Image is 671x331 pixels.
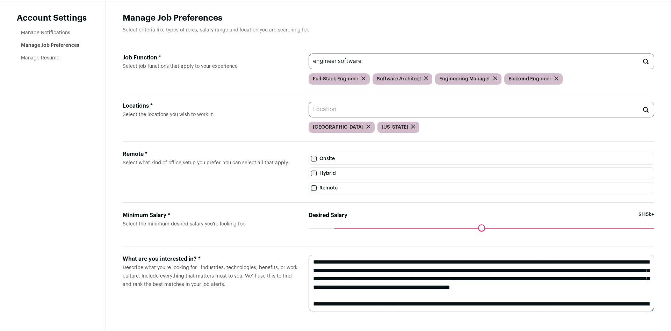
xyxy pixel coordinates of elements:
[309,153,654,165] label: Onsite
[123,13,654,24] h1: Manage Job Preferences
[311,171,317,176] input: Hybrid
[21,30,70,35] a: Manage Notifications
[638,211,654,228] span: $115k+
[21,56,59,60] a: Manage Resume
[123,27,654,34] p: Select criteria like types of roles, salary range and location you are searching for.
[311,185,317,191] input: Remote
[21,43,79,48] a: Manage Job Preferences
[313,75,359,82] span: Full-Stack Engineer
[313,124,363,131] span: [GEOGRAPHIC_DATA]
[309,167,654,179] label: Hybrid
[382,124,408,131] span: [US_STATE]
[309,102,654,117] input: Location
[309,182,654,194] label: Remote
[508,75,551,82] span: Backend Engineer
[123,160,289,165] span: Select what kind of office setup you prefer. You can select all that apply.
[123,222,245,226] span: Select the minimum desired salary you’re looking for.
[17,13,89,24] header: Account Settings
[123,150,297,158] div: Remote *
[123,265,297,287] span: Describe what you’re looking for—industries, technologies, benefits, or work culture. Include eve...
[439,75,490,82] span: Engineering Manager
[377,75,421,82] span: Software Architect
[123,64,238,69] span: Select job functions that apply to your experience
[311,156,317,161] input: Onsite
[123,211,297,220] div: Minimum Salary *
[123,102,297,110] div: Locations *
[309,53,654,69] input: Job Function
[123,255,297,263] div: What are you interested in? *
[123,112,214,117] span: Select the locations you wish to work in
[309,211,347,220] label: Desired Salary
[123,53,297,62] div: Job Function *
